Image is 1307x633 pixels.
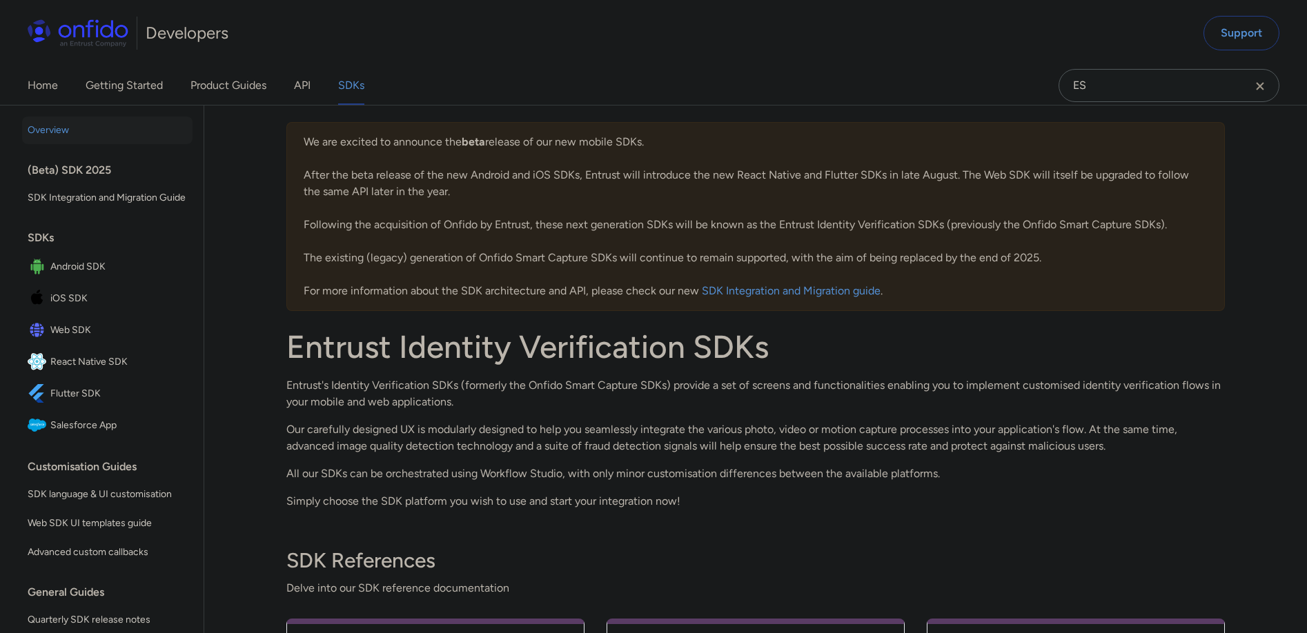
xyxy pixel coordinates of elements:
span: Salesforce App [50,416,187,435]
img: IconFlutter SDK [28,384,50,403]
span: Flutter SDK [50,384,187,403]
a: SDK language & UI customisation [22,481,193,508]
span: Web SDK [50,321,187,340]
img: IconiOS SDK [28,289,50,308]
a: IconReact Native SDKReact Native SDK [22,347,193,377]
a: Web SDK UI templates guide [22,510,193,537]
p: Our carefully designed UX is modularly designed to help you seamlessly integrate the various phot... [286,421,1225,454]
a: SDKs [338,66,364,105]
a: Home [28,66,58,105]
span: Overview [28,122,187,139]
a: Support [1203,16,1279,50]
a: Getting Started [86,66,163,105]
a: IconAndroid SDKAndroid SDK [22,252,193,282]
span: Advanced custom callbacks [28,544,187,561]
div: (Beta) SDK 2025 [28,157,198,184]
img: IconReact Native SDK [28,352,50,372]
a: Product Guides [190,66,266,105]
span: Web SDK UI templates guide [28,515,187,532]
h1: Developers [146,22,228,44]
a: API [294,66,311,105]
div: SDKs [28,224,198,252]
div: We are excited to announce the release of our new mobile SDKs. After the beta release of the new ... [286,122,1225,311]
a: IconSalesforce AppSalesforce App [22,410,193,441]
span: Quarterly SDK release notes [28,612,187,628]
input: Onfido search input field [1059,69,1279,102]
a: IconFlutter SDKFlutter SDK [22,379,193,409]
h1: Entrust Identity Verification SDKs [286,328,1225,366]
img: Onfido Logo [28,19,128,47]
div: General Guides [28,579,198,606]
img: IconSalesforce App [28,416,50,435]
a: SDK Integration and Migration guide [702,284,881,297]
span: SDK language & UI customisation [28,486,187,503]
span: iOS SDK [50,289,187,308]
svg: Clear search field button [1252,78,1268,94]
p: Entrust's Identity Verification SDKs (formerly the Onfido Smart Capture SDKs) provide a set of sc... [286,377,1225,410]
b: beta [462,135,485,148]
span: React Native SDK [50,352,187,372]
p: Simply choose the SDK platform you wish to use and start your integration now! [286,493,1225,510]
a: SDK Integration and Migration Guide [22,184,193,212]
div: Customisation Guides [28,453,198,481]
a: Advanced custom callbacks [22,539,193,566]
a: IconiOS SDKiOS SDK [22,283,193,314]
span: Delve into our SDK reference documentation [286,580,1225,596]
h3: SDK References [286,547,1225,574]
a: Overview [22,117,193,144]
span: Android SDK [50,257,187,277]
a: IconWeb SDKWeb SDK [22,315,193,345]
img: IconWeb SDK [28,321,50,340]
span: SDK Integration and Migration Guide [28,190,187,206]
p: All our SDKs can be orchestrated using Workflow Studio, with only minor customisation differences... [286,465,1225,482]
img: IconAndroid SDK [28,257,50,277]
